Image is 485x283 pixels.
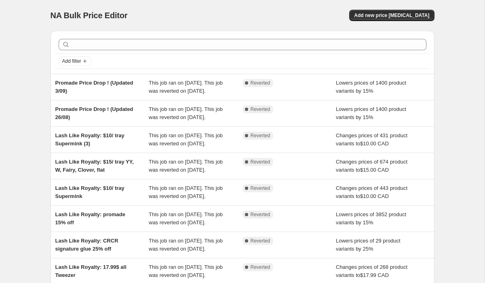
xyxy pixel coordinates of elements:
[149,80,223,94] span: This job ran on [DATE]. This job was reverted on [DATE].
[360,140,389,147] span: $10.00 CAD
[360,272,389,278] span: $17.99 CAD
[251,238,270,244] span: Reverted
[149,185,223,199] span: This job ran on [DATE]. This job was reverted on [DATE].
[354,12,429,19] span: Add new price [MEDICAL_DATA]
[336,264,407,278] span: Changes prices of 268 product variants to
[336,185,407,199] span: Changes prices of 443 product variants to
[55,80,133,94] span: Promade Price Drop ! (Updated 3/09)
[336,132,407,147] span: Changes prices of 431 product variants to
[336,80,406,94] span: Lowers prices of 1400 product variants by 15%
[149,159,223,173] span: This job ran on [DATE]. This job was reverted on [DATE].
[55,159,134,173] span: Lash Like Royalty: $15/ tray YY, W, Fairy, Clover, flat
[55,211,125,226] span: Lash Like Royalty: promade 15% off
[149,211,223,226] span: This job ran on [DATE]. This job was reverted on [DATE].
[149,238,223,252] span: This job ran on [DATE]. This job was reverted on [DATE].
[55,264,127,278] span: Lash Like Royalty: 17.99$ all Tweezer
[51,11,128,20] span: NA Bulk Price Editor
[336,211,406,226] span: Lowers prices of 3852 product variants by 15%
[55,106,133,120] span: Promade Price Drop ! (Updated 26/08)
[336,159,407,173] span: Changes prices of 674 product variants to
[149,264,223,278] span: This job ran on [DATE]. This job was reverted on [DATE].
[336,106,406,120] span: Lowers prices of 1400 product variants by 15%
[251,185,270,192] span: Reverted
[55,185,124,199] span: Lash Like Royalty: $10/ tray Supermink
[336,238,401,252] span: Lowers prices of 29 product variants by 25%
[251,132,270,139] span: Reverted
[55,132,124,147] span: Lash Like Royalty: $10/ tray Supermink (3)
[251,264,270,270] span: Reverted
[251,106,270,113] span: Reverted
[251,211,270,218] span: Reverted
[149,106,223,120] span: This job ran on [DATE]. This job was reverted on [DATE].
[62,58,81,64] span: Add filter
[55,238,118,252] span: Lash Like Royalty: CRCR signature glue 25% off
[59,56,91,66] button: Add filter
[251,80,270,86] span: Reverted
[349,10,434,21] button: Add new price [MEDICAL_DATA]
[360,167,389,173] span: $15.00 CAD
[149,132,223,147] span: This job ran on [DATE]. This job was reverted on [DATE].
[360,193,389,199] span: $10.00 CAD
[251,159,270,165] span: Reverted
